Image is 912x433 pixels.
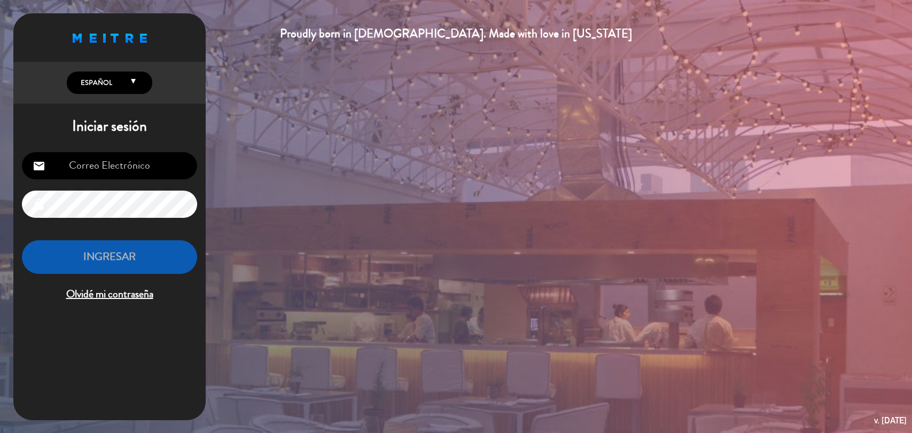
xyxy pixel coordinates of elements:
i: email [33,160,45,172]
input: Correo Electrónico [22,152,197,179]
div: v. [DATE] [874,413,907,428]
button: INGRESAR [22,240,197,274]
h1: Iniciar sesión [13,117,206,136]
span: Español [78,77,112,88]
span: Olvidé mi contraseña [22,286,197,303]
i: lock [33,198,45,211]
